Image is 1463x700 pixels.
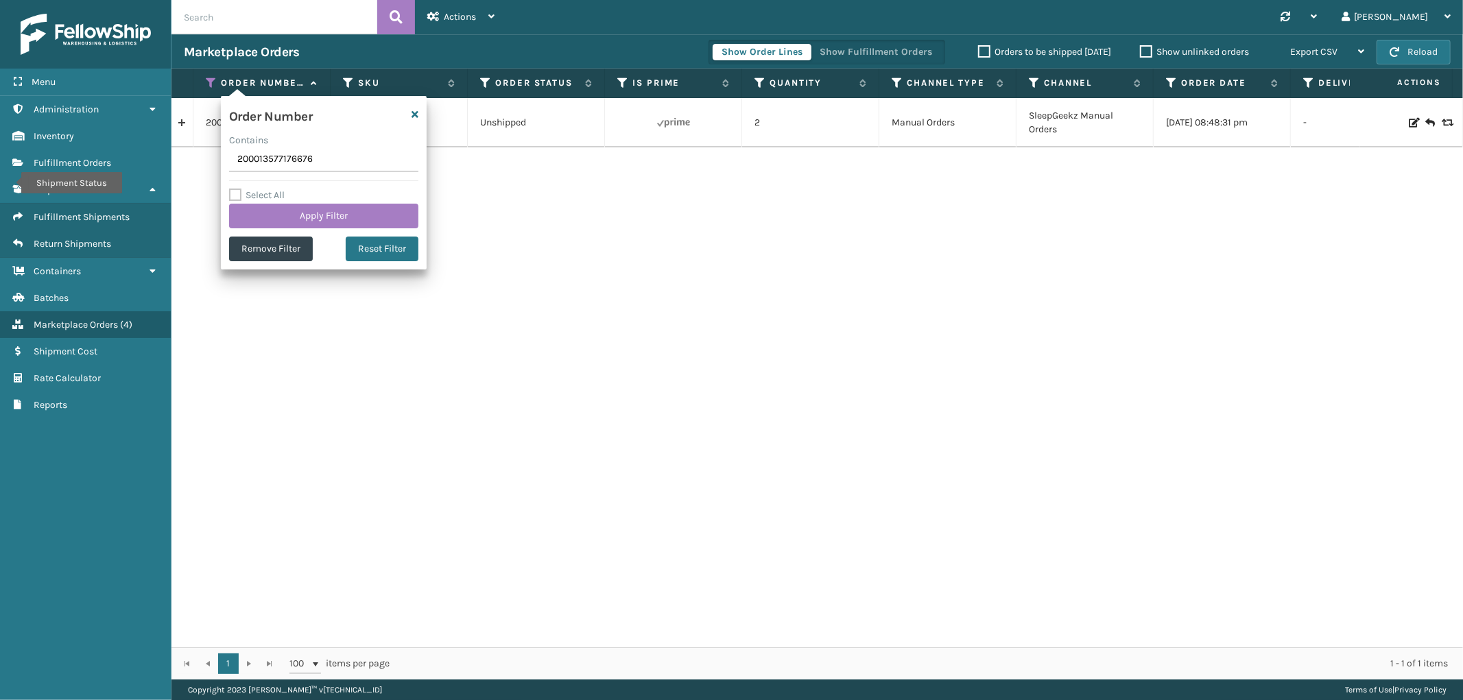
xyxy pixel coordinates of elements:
span: 100 [289,657,310,671]
span: Containers [34,265,81,277]
td: 2 [742,98,879,147]
td: SleepGeekz Manual Orders [1016,98,1154,147]
td: Manual Orders [879,98,1016,147]
span: ( 4 ) [120,319,132,330]
span: Marketplace Orders [34,319,118,330]
span: Fulfillment Orders [34,157,111,169]
label: Show unlinked orders [1140,46,1249,58]
label: Contains [229,133,268,147]
button: Apply Filter [229,204,418,228]
span: Return Shipments [34,238,111,250]
a: 1 [218,653,239,674]
span: Batches [34,292,69,304]
a: Terms of Use [1345,685,1392,695]
label: Channel Type [907,77,990,89]
h4: Order Number [229,104,312,125]
i: Replace [1442,118,1450,128]
button: Show Order Lines [713,44,811,60]
label: Select All [229,189,285,201]
button: Remove Filter [229,237,313,261]
span: Rate Calculator [34,372,101,384]
span: Actions [444,11,476,23]
label: Is Prime [632,77,715,89]
label: Order Status [495,77,578,89]
span: Reports [34,399,67,411]
a: Privacy Policy [1394,685,1447,695]
div: | [1345,679,1447,700]
p: Copyright 2023 [PERSON_NAME]™ v [TECHNICAL_ID] [188,679,382,700]
button: Show Fulfillment Orders [811,44,941,60]
td: - [1291,98,1428,147]
label: SKU [358,77,441,89]
span: Fulfillment Shipments [34,211,130,223]
span: Export CSV [1290,46,1337,58]
label: Order Date [1181,77,1264,89]
i: Create Return Label [1425,116,1434,130]
button: Reset Filter [346,237,418,261]
label: Order Number [221,77,304,89]
label: Deliver By Date [1318,77,1401,89]
span: items per page [289,653,390,674]
span: Shipment Status [34,184,106,195]
span: Menu [32,76,56,88]
label: Quantity [770,77,853,89]
img: logo [21,14,151,55]
button: Reload [1377,40,1451,64]
h3: Marketplace Orders [184,44,299,60]
input: Type the text you wish to filter on [229,147,418,172]
td: [DATE] 08:48:31 pm [1154,98,1291,147]
span: Inventory [34,130,74,142]
span: Administration [34,104,99,115]
a: 200013577176676 [206,116,281,130]
div: 1 - 1 of 1 items [409,657,1448,671]
td: Unshipped [468,98,605,147]
span: Shipment Cost [34,346,97,357]
label: Orders to be shipped [DATE] [978,46,1111,58]
i: Edit [1409,118,1417,128]
label: Channel [1044,77,1127,89]
span: Actions [1354,71,1449,94]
